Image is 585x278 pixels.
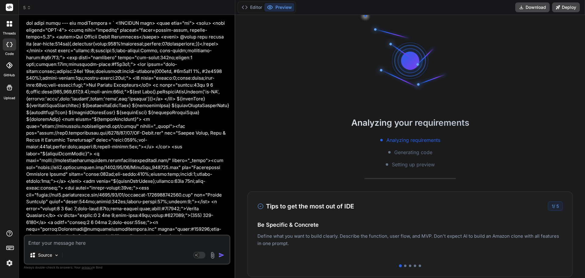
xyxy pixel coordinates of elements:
[235,116,585,129] h2: Analyzing your requirements
[4,96,15,101] label: Upload
[218,252,225,258] img: icon
[394,149,432,156] span: Generating code
[4,258,15,268] img: settings
[5,51,14,56] label: code
[257,227,563,235] h4: Easy Deployment
[38,252,52,258] p: Source
[209,252,216,259] img: attachment
[54,253,59,258] img: Pick Models
[257,202,354,211] h3: Tips to get the most out of IDE
[556,204,559,209] span: 5
[4,73,15,78] label: GitHub
[257,221,563,229] h4: Be Specific & Concrete
[82,265,93,269] span: privacy
[23,5,31,11] span: 5
[3,31,16,36] label: threads
[257,239,563,253] p: Deploy your Next.js and React projects to Vercel. For Node.js backend, deploy to a hosted contain...
[24,265,230,270] p: Always double-check its answers. Your in Bind
[552,204,554,209] span: 1
[392,161,435,168] span: Setting up preview
[552,2,580,12] button: Deploy
[515,2,550,12] button: Download
[548,201,563,211] div: /
[239,3,264,12] button: Editor
[264,3,294,12] button: Preview
[386,136,440,144] span: Analyzing requirements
